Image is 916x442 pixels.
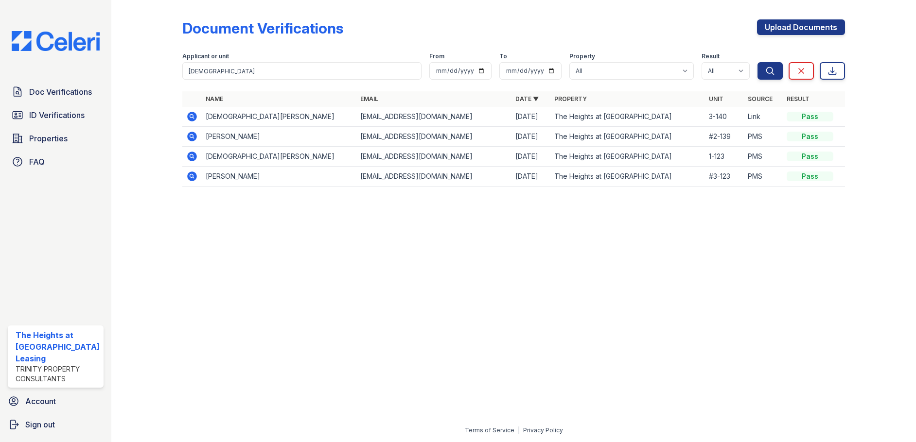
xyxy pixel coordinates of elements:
[182,19,343,37] div: Document Verifications
[569,52,595,60] label: Property
[787,132,833,141] div: Pass
[550,147,705,167] td: The Heights at [GEOGRAPHIC_DATA]
[787,112,833,121] div: Pass
[8,129,104,148] a: Properties
[499,52,507,60] label: To
[16,364,100,384] div: Trinity Property Consultants
[709,95,723,102] a: Unit
[202,107,357,127] td: [DEMOGRAPHIC_DATA][PERSON_NAME]
[202,127,357,147] td: [PERSON_NAME]
[360,95,378,102] a: Email
[4,415,107,434] a: Sign out
[515,95,539,102] a: Date ▼
[202,147,357,167] td: [DEMOGRAPHIC_DATA][PERSON_NAME]
[356,147,511,167] td: [EMAIL_ADDRESS][DOMAIN_NAME]
[4,391,107,411] a: Account
[550,127,705,147] td: The Heights at [GEOGRAPHIC_DATA]
[787,95,810,102] a: Result
[8,152,104,171] a: FAQ
[705,127,744,147] td: #2-139
[523,426,563,434] a: Privacy Policy
[16,329,100,364] div: The Heights at [GEOGRAPHIC_DATA] Leasing
[8,105,104,125] a: ID Verifications
[511,127,550,147] td: [DATE]
[748,95,773,102] a: Source
[356,127,511,147] td: [EMAIL_ADDRESS][DOMAIN_NAME]
[429,52,444,60] label: From
[511,147,550,167] td: [DATE]
[744,127,783,147] td: PMS
[29,133,68,144] span: Properties
[202,167,357,187] td: [PERSON_NAME]
[356,107,511,127] td: [EMAIL_ADDRESS][DOMAIN_NAME]
[511,167,550,187] td: [DATE]
[554,95,587,102] a: Property
[550,167,705,187] td: The Heights at [GEOGRAPHIC_DATA]
[550,107,705,127] td: The Heights at [GEOGRAPHIC_DATA]
[511,107,550,127] td: [DATE]
[206,95,223,102] a: Name
[29,109,85,121] span: ID Verifications
[29,156,45,168] span: FAQ
[25,395,56,407] span: Account
[29,86,92,98] span: Doc Verifications
[4,31,107,51] img: CE_Logo_Blue-a8612792a0a2168367f1c8372b55b34899dd931a85d93a1a3d3e32e68fde9ad4.png
[518,426,520,434] div: |
[705,107,744,127] td: 3-140
[757,19,845,35] a: Upload Documents
[744,167,783,187] td: PMS
[705,167,744,187] td: #3-123
[787,152,833,161] div: Pass
[465,426,514,434] a: Terms of Service
[8,82,104,102] a: Doc Verifications
[182,62,422,80] input: Search by name, email, or unit number
[787,171,833,181] div: Pass
[705,147,744,167] td: 1-123
[182,52,229,60] label: Applicant or unit
[356,167,511,187] td: [EMAIL_ADDRESS][DOMAIN_NAME]
[744,107,783,127] td: Link
[744,147,783,167] td: PMS
[702,52,720,60] label: Result
[25,419,55,430] span: Sign out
